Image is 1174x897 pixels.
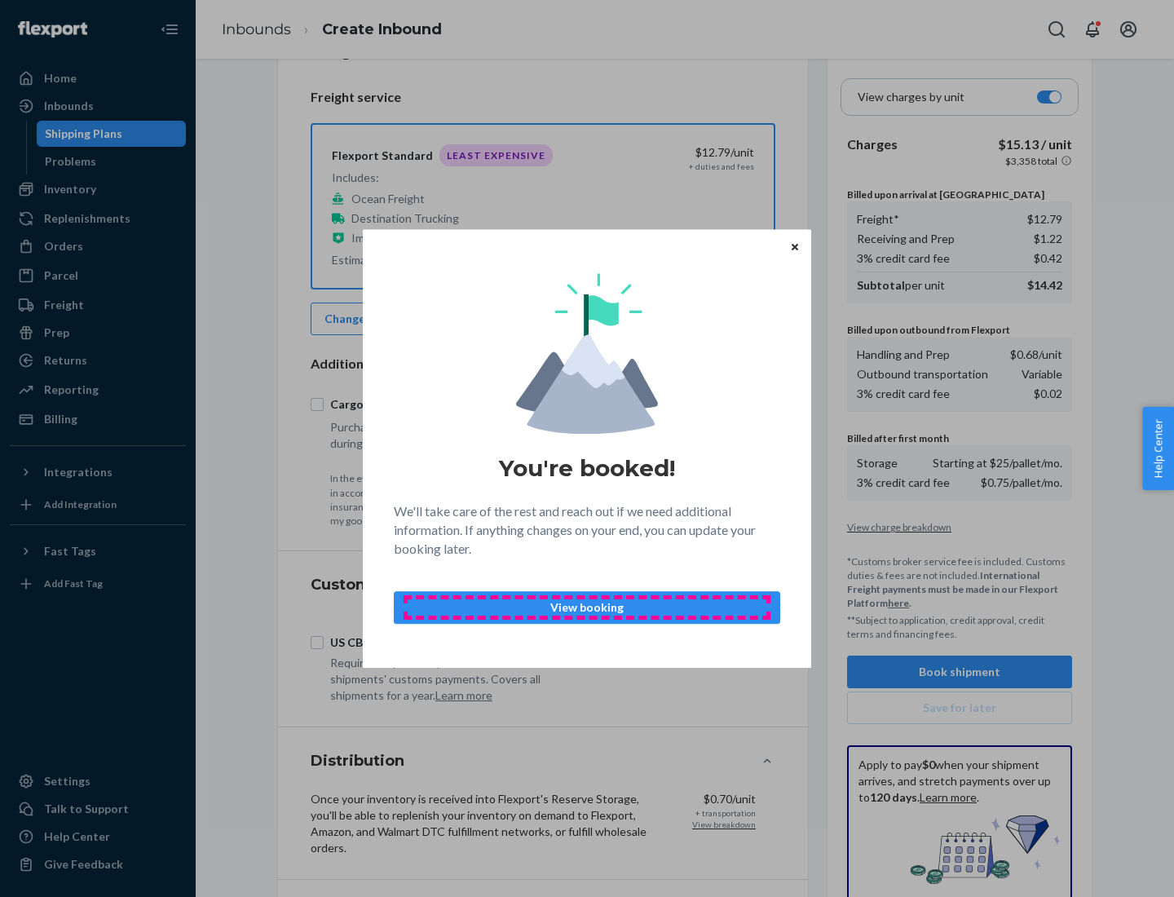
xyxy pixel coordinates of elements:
button: Close [787,237,803,255]
button: View booking [394,591,780,624]
p: We'll take care of the rest and reach out if we need additional information. If anything changes ... [394,502,780,559]
h1: You're booked! [499,453,675,483]
p: View booking [408,599,766,616]
img: svg+xml,%3Csvg%20viewBox%3D%220%200%20174%20197%22%20fill%3D%22none%22%20xmlns%3D%22http%3A%2F%2F... [516,273,658,434]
